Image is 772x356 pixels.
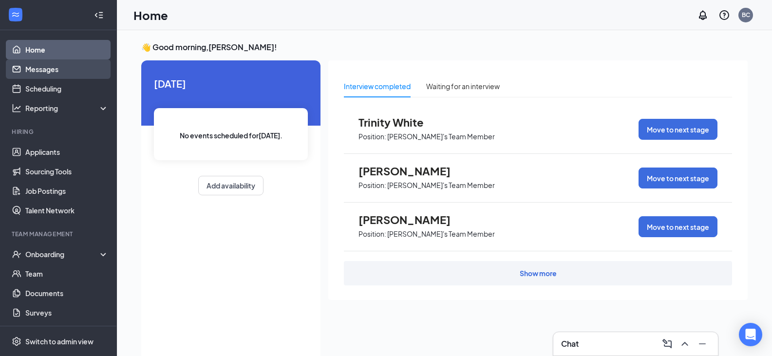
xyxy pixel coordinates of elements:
[659,336,675,352] button: ComposeMessage
[11,10,20,19] svg: WorkstreamLogo
[679,338,691,350] svg: ChevronUp
[25,103,109,113] div: Reporting
[426,81,500,92] div: Waiting for an interview
[12,249,21,259] svg: UserCheck
[180,130,282,141] span: No events scheduled for [DATE] .
[25,337,94,346] div: Switch to admin view
[133,7,168,23] h1: Home
[661,338,673,350] svg: ComposeMessage
[358,165,466,177] span: [PERSON_NAME]
[358,132,386,141] p: Position:
[25,181,109,201] a: Job Postings
[742,11,750,19] div: BC
[25,79,109,98] a: Scheduling
[639,119,717,140] button: Move to next stage
[12,128,107,136] div: Hiring
[358,181,386,190] p: Position:
[25,201,109,220] a: Talent Network
[358,213,466,226] span: [PERSON_NAME]
[344,81,411,92] div: Interview completed
[639,216,717,237] button: Move to next stage
[561,338,579,349] h3: Chat
[25,283,109,303] a: Documents
[25,162,109,181] a: Sourcing Tools
[154,76,308,91] span: [DATE]
[697,338,708,350] svg: Minimize
[697,9,709,21] svg: Notifications
[25,264,109,283] a: Team
[25,303,109,322] a: Surveys
[12,230,107,238] div: Team Management
[520,268,557,278] div: Show more
[718,9,730,21] svg: QuestionInfo
[141,42,748,53] h3: 👋 Good morning, [PERSON_NAME] !
[94,10,104,20] svg: Collapse
[358,229,386,239] p: Position:
[387,229,495,239] p: [PERSON_NAME]'s Team Member
[387,132,495,141] p: [PERSON_NAME]'s Team Member
[25,40,109,59] a: Home
[639,168,717,188] button: Move to next stage
[25,249,100,259] div: Onboarding
[25,142,109,162] a: Applicants
[677,336,693,352] button: ChevronUp
[387,181,495,190] p: [PERSON_NAME]'s Team Member
[739,323,762,346] div: Open Intercom Messenger
[12,103,21,113] svg: Analysis
[358,116,466,129] span: Trinity White
[12,337,21,346] svg: Settings
[198,176,264,195] button: Add availability
[25,59,109,79] a: Messages
[695,336,710,352] button: Minimize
